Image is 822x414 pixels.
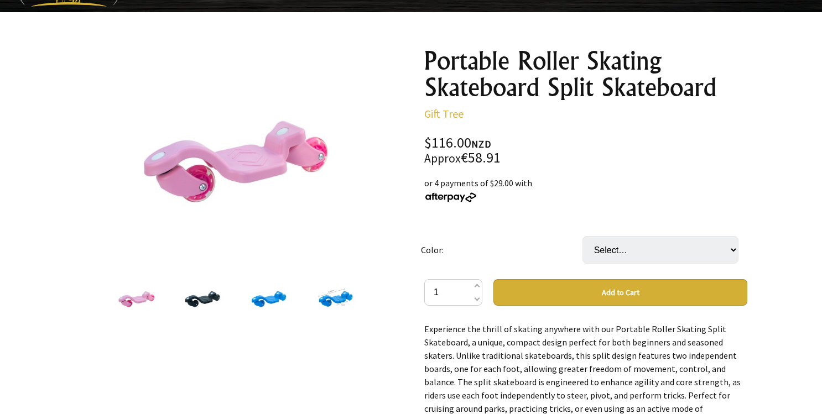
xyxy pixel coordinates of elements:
[424,192,477,202] img: Afterpay
[424,176,747,203] div: or 4 payments of $29.00 with
[424,151,461,166] small: Approx
[116,277,158,319] img: Portable Roller Skating Skateboard Split Skateboard
[128,48,344,263] img: Portable Roller Skating Skateboard Split Skateboard
[424,48,747,101] h1: Portable Roller Skating Skateboard Split Skateboard
[315,277,357,319] img: Portable Roller Skating Skateboard Split Skateboard
[421,221,582,279] td: Color:
[424,107,464,120] a: Gift Tree
[424,136,747,165] div: $116.00 €58.91
[248,277,290,319] img: Portable Roller Skating Skateboard Split Skateboard
[471,138,491,150] span: NZD
[182,277,224,319] img: Portable Roller Skating Skateboard Split Skateboard
[493,279,747,306] button: Add to Cart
